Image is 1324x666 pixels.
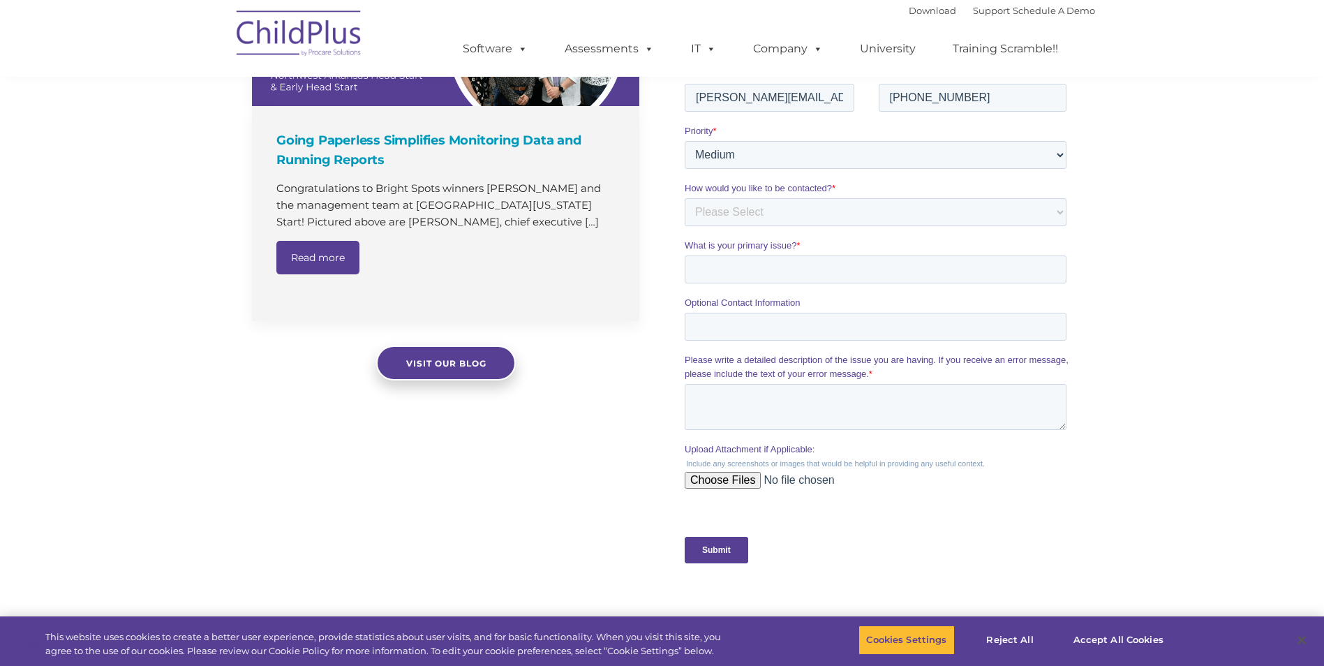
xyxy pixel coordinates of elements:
[1013,5,1095,16] a: Schedule A Demo
[406,358,486,369] span: Visit our blog
[276,180,618,230] p: Congratulations to Bright Spots winners [PERSON_NAME] and the management team at [GEOGRAPHIC_DATA...
[376,346,516,380] a: Visit our blog
[909,5,1095,16] font: |
[858,626,954,655] button: Cookies Settings
[551,35,668,63] a: Assessments
[846,35,930,63] a: University
[449,35,542,63] a: Software
[276,131,618,170] h4: Going Paperless Simplifies Monitoring Data and Running Reports
[276,241,359,274] a: Read more
[1286,625,1317,656] button: Close
[739,35,837,63] a: Company
[973,5,1010,16] a: Support
[939,35,1072,63] a: Training Scramble!!
[677,35,730,63] a: IT
[967,626,1054,655] button: Reject All
[909,5,956,16] a: Download
[45,630,728,658] div: This website uses cookies to create a better user experience, provide statistics about user visit...
[1066,626,1171,655] button: Accept All Cookies
[230,1,369,71] img: ChildPlus by Procare Solutions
